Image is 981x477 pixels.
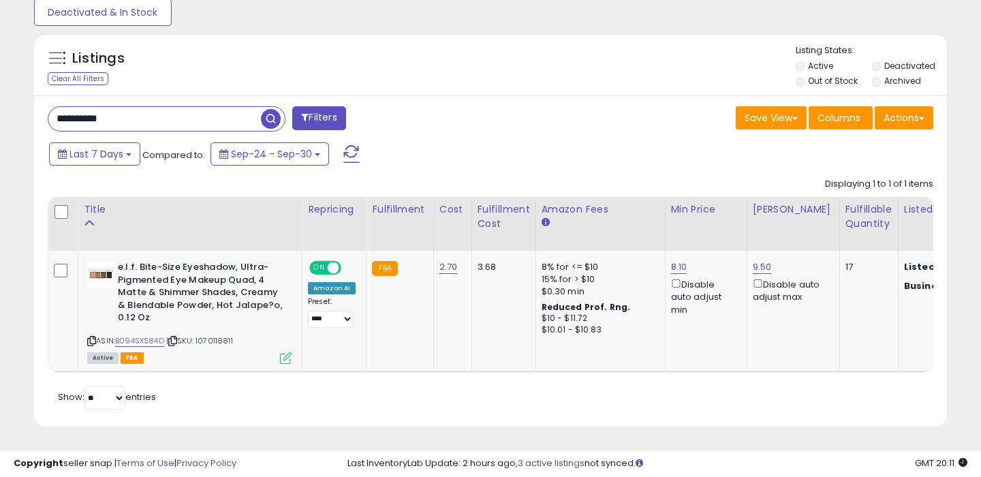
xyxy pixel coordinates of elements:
[87,261,292,362] div: ASIN:
[116,457,174,470] a: Terms of Use
[69,147,123,161] span: Last 7 Days
[845,202,892,231] div: Fulfillable Quantity
[48,72,108,85] div: Clear All Filters
[808,60,833,72] label: Active
[671,277,736,316] div: Disable auto adjust min
[542,202,659,217] div: Amazon Fees
[542,286,655,298] div: $0.30 min
[753,277,829,303] div: Disable auto adjust max
[542,313,655,324] div: $10 - $11.72
[439,202,466,217] div: Cost
[14,457,236,470] div: seller snap | |
[308,282,356,294] div: Amazon AI
[84,202,296,217] div: Title
[884,60,935,72] label: Deactivated
[915,457,967,470] span: 2025-10-8 20:11 GMT
[166,335,233,346] span: | SKU: 1070118811
[72,49,125,68] h5: Listings
[115,335,164,347] a: B094SXS84D
[518,457,585,470] a: 3 active listings
[176,457,236,470] a: Privacy Policy
[736,106,807,129] button: Save View
[347,457,967,470] div: Last InventoryLab Update: 2 hours ago, not synced.
[825,178,933,191] div: Displaying 1 to 1 of 1 items
[308,297,356,328] div: Preset:
[884,75,921,87] label: Archived
[904,279,979,292] b: Business Price:
[875,106,933,129] button: Actions
[478,202,530,231] div: Fulfillment Cost
[542,301,631,313] b: Reduced Prof. Rng.
[231,147,312,161] span: Sep-24 - Sep-30
[118,261,283,328] b: e.l.f. Bite-Size Eyeshadow, Ultra-Pigmented Eye Makeup Quad, 4 Matte & Shimmer Shades, Creamy & B...
[904,260,966,273] b: Listed Price:
[542,261,655,273] div: 8% for <= $10
[308,202,360,217] div: Repricing
[753,260,772,274] a: 9.50
[121,352,144,364] span: FBA
[808,75,858,87] label: Out of Stock
[817,111,860,125] span: Columns
[542,217,550,229] small: Amazon Fees.
[671,202,741,217] div: Min Price
[372,202,427,217] div: Fulfillment
[439,260,458,274] a: 2.70
[14,457,63,470] strong: Copyright
[845,261,888,273] div: 17
[796,44,948,57] p: Listing States:
[372,261,397,276] small: FBA
[58,390,156,403] span: Show: entries
[753,202,834,217] div: [PERSON_NAME]
[211,142,329,166] button: Sep-24 - Sep-30
[671,260,687,274] a: 8.10
[542,324,655,336] div: $10.01 - $10.83
[542,273,655,286] div: 15% for > $10
[809,106,873,129] button: Columns
[311,262,328,274] span: ON
[339,262,361,274] span: OFF
[49,142,140,166] button: Last 7 Days
[87,352,119,364] span: All listings currently available for purchase on Amazon
[87,261,114,288] img: 417piYipC6L._SL40_.jpg
[478,261,525,273] div: 3.68
[142,149,205,161] span: Compared to:
[292,106,345,130] button: Filters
